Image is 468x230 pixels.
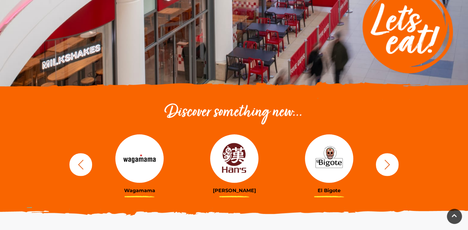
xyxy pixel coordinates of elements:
[97,188,182,193] h3: Wagamama
[191,188,277,193] h3: [PERSON_NAME]
[286,188,372,193] h3: El Bigote
[286,134,372,193] a: El Bigote
[97,134,182,193] a: Wagamama
[191,134,277,193] a: [PERSON_NAME]
[66,103,402,122] h2: Discover something new...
